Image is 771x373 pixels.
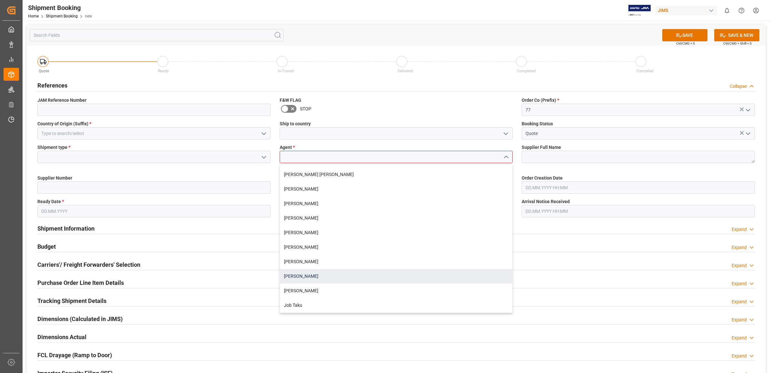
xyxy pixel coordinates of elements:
[655,6,717,15] div: JIMS
[37,242,56,251] h2: Budget
[280,97,301,104] span: F&W FLAG
[37,315,123,323] h2: Dimensions (Calculated in JIMS)
[37,144,70,151] span: Shipment type
[732,262,747,269] div: Expand
[280,240,513,254] div: [PERSON_NAME]
[732,335,747,341] div: Expand
[280,225,513,240] div: [PERSON_NAME]
[732,226,747,233] div: Expand
[397,69,413,73] span: Delivered
[732,244,747,251] div: Expand
[28,14,39,18] a: Home
[720,3,734,18] button: show 0 new notifications
[37,127,271,140] input: Type to search/select
[37,198,64,205] span: Ready Date
[258,152,268,162] button: open menu
[280,284,513,298] div: [PERSON_NAME]
[732,298,747,305] div: Expand
[522,120,553,127] span: Booking Status
[37,351,112,359] h2: FCL Drayage (Ramp to Door)
[30,29,284,41] input: Search Fields
[37,175,72,181] span: Supplier Number
[732,353,747,359] div: Expand
[280,182,513,196] div: [PERSON_NAME]
[280,254,513,269] div: [PERSON_NAME]
[723,41,752,46] span: Ctrl/CMD + Shift + S
[501,129,510,139] button: open menu
[676,41,695,46] span: Ctrl/CMD + S
[280,144,295,151] span: Agent
[37,120,91,127] span: Country of Origin (Suffix)
[714,29,759,41] button: SAVE & NEW
[522,144,561,151] span: Supplier Full Name
[37,296,106,305] h2: Tracking Shipment Details
[734,3,749,18] button: Help Center
[732,316,747,323] div: Expand
[37,81,67,90] h2: References
[280,167,513,182] div: [PERSON_NAME] [PERSON_NAME]
[300,106,311,112] span: STOP
[522,175,563,181] span: Order Creation Date
[732,280,747,287] div: Expand
[628,5,651,16] img: Exertis%20JAM%20-%20Email%20Logo.jpg_1722504956.jpg
[662,29,707,41] button: SAVE
[501,152,510,162] button: close menu
[655,4,720,16] button: JIMS
[37,205,271,217] input: DD.MM.YYYY
[522,205,755,217] input: DD.MM.YYYY HH:MM
[280,298,513,313] div: Job Taku
[280,196,513,211] div: [PERSON_NAME]
[522,97,559,104] span: Order Co (Prefix)
[46,14,78,18] a: Shipment Booking
[636,69,654,73] span: Cancelled
[37,97,86,104] span: JAM Reference Number
[522,198,570,205] span: Arrival Notice Received
[28,3,92,13] div: Shipment Booking
[37,278,124,287] h2: Purchase Order Line Item Details
[280,211,513,225] div: [PERSON_NAME]
[37,260,140,269] h2: Carriers'/ Freight Forwarders' Selection
[743,129,752,139] button: open menu
[39,69,49,73] span: Quote
[280,120,311,127] span: Ship to country
[37,224,95,233] h2: Shipment Information
[522,181,755,194] input: DD.MM.YYYY HH:MM
[278,69,294,73] span: In-Transit
[37,333,86,341] h2: Dimensions Actual
[158,69,169,73] span: Ready
[743,105,752,115] button: open menu
[280,269,513,284] div: [PERSON_NAME]
[730,83,747,90] div: Collapse
[517,69,536,73] span: Completed
[258,129,268,139] button: open menu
